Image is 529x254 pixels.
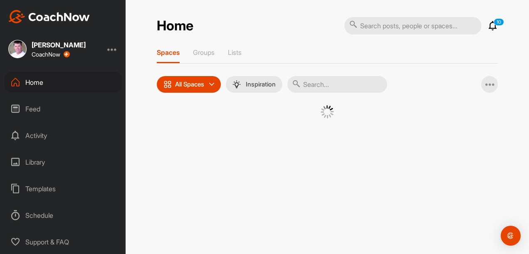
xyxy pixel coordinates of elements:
input: Search posts, people or spaces... [344,17,482,35]
div: Library [5,152,122,173]
img: square_f62f9293d450992ea83311f467a0819b.jpg [8,40,27,58]
p: Spaces [157,48,180,57]
h2: Home [157,18,193,34]
p: All Spaces [175,81,204,88]
p: Groups [193,48,215,57]
img: icon [163,80,172,89]
div: CoachNow [32,51,70,58]
p: Lists [228,48,242,57]
div: Activity [5,125,122,146]
div: Schedule [5,205,122,226]
p: 10 [494,18,504,26]
p: Inspiration [246,81,276,88]
img: G6gVgL6ErOh57ABN0eRmCEwV0I4iEi4d8EwaPGI0tHgoAbU4EAHFLEQAh+QQFCgALACwIAA4AGAASAAAEbHDJSesaOCdk+8xg... [321,105,334,118]
input: Search... [287,76,387,93]
img: menuIcon [232,80,241,89]
div: Home [5,72,122,93]
div: Support & FAQ [5,232,122,252]
div: [PERSON_NAME] [32,42,86,48]
img: CoachNow [8,10,90,23]
div: Open Intercom Messenger [501,226,521,246]
div: Templates [5,178,122,199]
div: Feed [5,99,122,119]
